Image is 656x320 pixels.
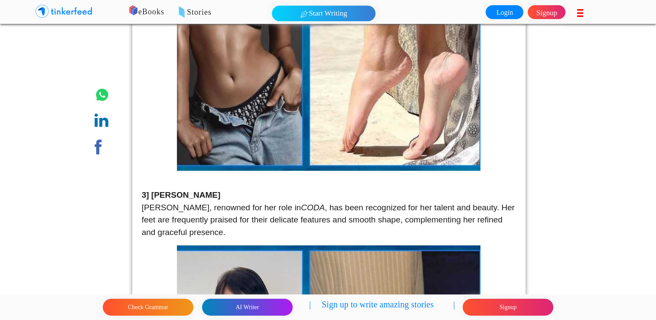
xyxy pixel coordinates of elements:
img: whatsapp.png [95,87,110,102]
em: CODA [301,203,325,212]
button: Check Grammar [103,299,193,316]
button: AI Writer [202,299,293,316]
strong: 3] [PERSON_NAME] [142,190,221,199]
button: Start Writing [272,6,375,21]
a: Signup [528,5,565,19]
p: Stories [151,7,440,19]
button: Signup [463,299,553,316]
p: eBooks [117,6,406,18]
p: | Sign up to write amazing stories | [309,298,455,317]
p: [PERSON_NAME], renowned for her role in , has been recognized for her talent and beauty. Her feet... [142,189,516,238]
a: Login [486,5,523,19]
